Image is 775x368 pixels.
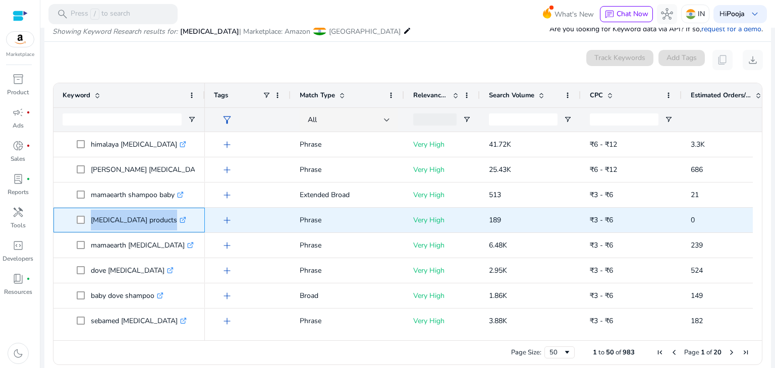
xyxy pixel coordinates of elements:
[26,144,30,148] span: fiber_manual_record
[221,290,233,302] span: add
[604,10,615,20] span: chat
[590,140,617,149] span: ₹6 - ₹12
[413,311,471,331] p: Very High
[728,348,736,356] div: Next Page
[670,348,678,356] div: Previous Page
[706,348,712,357] span: of
[590,91,603,100] span: CPC
[698,5,705,23] p: IN
[590,291,613,300] span: ₹3 - ₹6
[4,287,32,296] p: Resources
[12,173,24,185] span: lab_profile
[489,165,511,174] span: 25.43K
[214,91,228,100] span: Tags
[590,215,613,225] span: ₹3 - ₹6
[11,154,25,163] p: Sales
[691,316,703,326] span: 182
[606,348,614,357] span: 50
[8,188,29,197] p: Reports
[623,348,635,357] span: 983
[63,113,182,126] input: Keyword Filter Input
[489,113,558,126] input: Search Volume Filter Input
[489,215,501,225] span: 189
[221,265,233,277] span: add
[656,348,664,356] div: First Page
[91,159,214,180] p: [PERSON_NAME] [MEDICAL_DATA]
[590,165,617,174] span: ₹6 - ₹12
[26,277,30,281] span: fiber_manual_record
[300,159,395,180] p: Phrase
[300,210,395,230] p: Phrase
[12,106,24,118] span: campaign
[12,239,24,252] span: code_blocks
[590,266,613,275] span: ₹3 - ₹6
[91,134,186,155] p: himalaya [MEDICAL_DATA]
[713,348,722,357] span: 20
[403,25,411,37] mat-icon: edit
[221,114,233,126] span: filter_alt
[691,165,703,174] span: 686
[719,11,745,18] p: Hi
[12,140,24,152] span: donut_small
[300,185,395,205] p: Extended Broad
[180,27,239,36] span: [MEDICAL_DATA]
[3,254,33,263] p: Developers
[26,177,30,181] span: fiber_manual_record
[300,311,395,331] p: Phrase
[684,348,699,357] span: Page
[413,134,471,155] p: Very High
[12,273,24,285] span: book_4
[300,235,395,256] p: Phrase
[489,240,507,250] span: 6.48K
[661,8,673,20] span: hub
[727,9,745,19] b: Pooja
[413,210,471,230] p: Very High
[91,210,186,230] p: [MEDICAL_DATA] products
[91,260,174,281] p: dove [MEDICAL_DATA]
[463,115,471,124] button: Open Filter Menu
[701,348,705,357] span: 1
[413,260,471,281] p: Very High
[188,115,196,124] button: Open Filter Menu
[616,348,621,357] span: of
[91,311,187,331] p: sebamed [MEDICAL_DATA]
[657,4,677,24] button: hub
[71,9,130,20] p: Press to search
[413,91,449,100] span: Relevance Score
[413,285,471,306] p: Very High
[593,348,597,357] span: 1
[743,50,763,70] button: download
[413,159,471,180] p: Very High
[544,346,575,358] div: Page Size
[686,9,696,19] img: in.svg
[413,185,471,205] p: Very High
[691,91,751,100] span: Estimated Orders/Month
[511,348,541,357] div: Page Size:
[747,54,759,66] span: download
[221,315,233,327] span: add
[564,115,572,124] button: Open Filter Menu
[489,140,511,149] span: 41.72K
[617,9,648,19] span: Chat Now
[308,115,317,125] span: All
[300,91,335,100] span: Match Type
[590,240,613,250] span: ₹3 - ₹6
[691,240,703,250] span: 239
[300,285,395,306] p: Broad
[221,164,233,176] span: add
[57,8,69,20] span: search
[555,6,594,23] span: What's New
[52,27,178,36] i: Showing Keyword Research results for:
[691,140,705,149] span: 3.3K
[91,285,163,306] p: baby dove shampoo
[90,9,99,20] span: /
[489,190,501,200] span: 513
[413,235,471,256] p: Very High
[300,134,395,155] p: Phrase
[742,348,750,356] div: Last Page
[590,190,613,200] span: ₹3 - ₹6
[12,73,24,85] span: inventory_2
[63,91,90,100] span: Keyword
[549,348,563,357] div: 50
[91,235,194,256] p: mamaearth [MEDICAL_DATA]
